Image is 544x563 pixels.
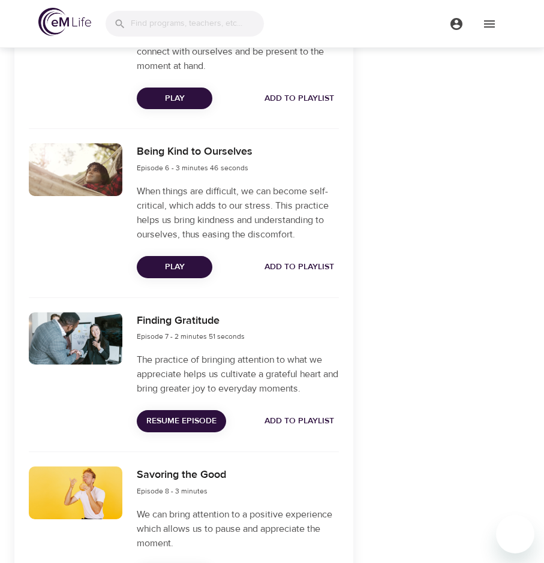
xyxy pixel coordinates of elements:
button: Add to Playlist [260,410,339,432]
button: menu [473,7,506,40]
iframe: Button to launch messaging window [496,515,534,553]
span: Add to Playlist [265,260,334,275]
h6: Savoring the Good [137,466,226,484]
span: Play [146,91,203,106]
span: Episode 8 - 3 minutes [137,486,208,496]
button: Add to Playlist [260,88,339,110]
button: Add to Playlist [260,256,339,278]
span: Play [146,260,203,275]
img: logo [38,8,91,36]
span: Episode 6 - 3 minutes 46 seconds [137,163,248,173]
span: Episode 7 - 2 minutes 51 seconds [137,332,245,341]
p: We can bring attention to a positive experience which allows us to pause and appreciate the moment. [137,507,338,550]
input: Find programs, teachers, etc... [131,11,264,37]
p: When things are difficult, we can become self-critical, which adds to our stress. This practice h... [137,184,338,242]
button: menu [440,7,473,40]
span: Resume Episode [146,414,217,429]
p: The practice of bringing attention to what we appreciate helps us cultivate a grateful heart and ... [137,353,338,396]
span: Add to Playlist [265,91,334,106]
span: Add to Playlist [265,414,334,429]
h6: Finding Gratitude [137,312,245,330]
button: Play [137,256,212,278]
button: Play [137,88,212,110]
h6: Being Kind to Ourselves [137,143,253,161]
button: Resume Episode [137,410,226,432]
